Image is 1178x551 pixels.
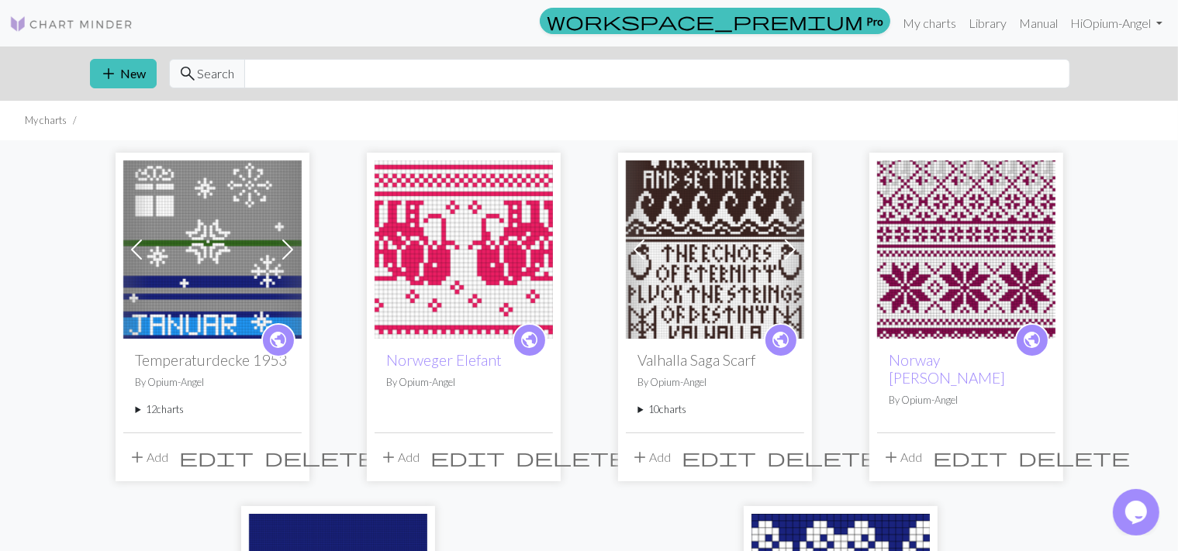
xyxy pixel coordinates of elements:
[520,325,539,356] i: public
[934,448,1008,467] i: Edit
[180,446,254,468] span: edit
[380,446,399,468] span: add
[100,63,119,84] span: add
[1022,328,1042,352] span: public
[626,240,804,255] a: Valhalla Saga Scarf 1
[513,323,547,357] a: public
[631,446,650,468] span: add
[638,375,792,390] p: By Opium-Angel
[136,351,289,369] h2: Temperaturdecke 1953
[1015,323,1049,357] a: public
[431,446,506,468] span: edit
[877,443,928,472] button: Add
[136,402,289,417] summary: 12charts
[1022,325,1042,356] i: public
[375,240,553,255] a: Norweger Elefant
[1064,8,1169,39] a: HiOpium-Angel
[129,446,147,468] span: add
[1113,489,1162,536] iframe: chat widget
[25,113,67,128] li: My charts
[136,375,289,390] p: By Opium-Angel
[762,443,885,472] button: Delete
[511,443,634,472] button: Delete
[1019,446,1131,468] span: delete
[268,325,288,356] i: public
[682,448,757,467] i: Edit
[387,375,541,390] p: By Opium-Angel
[638,351,792,369] h2: Valhalla Saga Scarf
[261,323,295,357] a: public
[626,160,804,339] img: Valhalla Saga Scarf 1
[638,402,792,417] summary: 10charts
[771,328,790,352] span: public
[890,351,1006,387] a: Norway [PERSON_NAME]
[123,240,302,255] a: Januar
[1014,443,1136,472] button: Delete
[174,443,260,472] button: Edit
[682,446,757,468] span: edit
[890,393,1043,408] p: By Opium-Angel
[877,160,1055,339] img: Norway KAL Mütze
[626,443,677,472] button: Add
[771,325,790,356] i: public
[540,8,890,34] a: Pro
[260,443,382,472] button: Delete
[677,443,762,472] button: Edit
[265,446,377,468] span: delete
[768,446,879,468] span: delete
[90,59,157,88] button: New
[123,160,302,339] img: Januar
[520,328,539,352] span: public
[180,448,254,467] i: Edit
[934,446,1008,468] span: edit
[426,443,511,472] button: Edit
[1013,8,1064,39] a: Manual
[764,323,798,357] a: public
[375,160,553,339] img: Norweger Elefant
[387,351,503,369] a: Norweger Elefant
[516,446,628,468] span: delete
[962,8,1013,39] a: Library
[179,63,198,84] span: search
[896,8,962,39] a: My charts
[123,443,174,472] button: Add
[198,64,235,83] span: Search
[877,240,1055,255] a: Norway KAL Mütze
[375,443,426,472] button: Add
[431,448,506,467] i: Edit
[268,328,288,352] span: public
[547,10,863,32] span: workspace_premium
[928,443,1014,472] button: Edit
[9,15,133,33] img: Logo
[883,446,901,468] span: add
